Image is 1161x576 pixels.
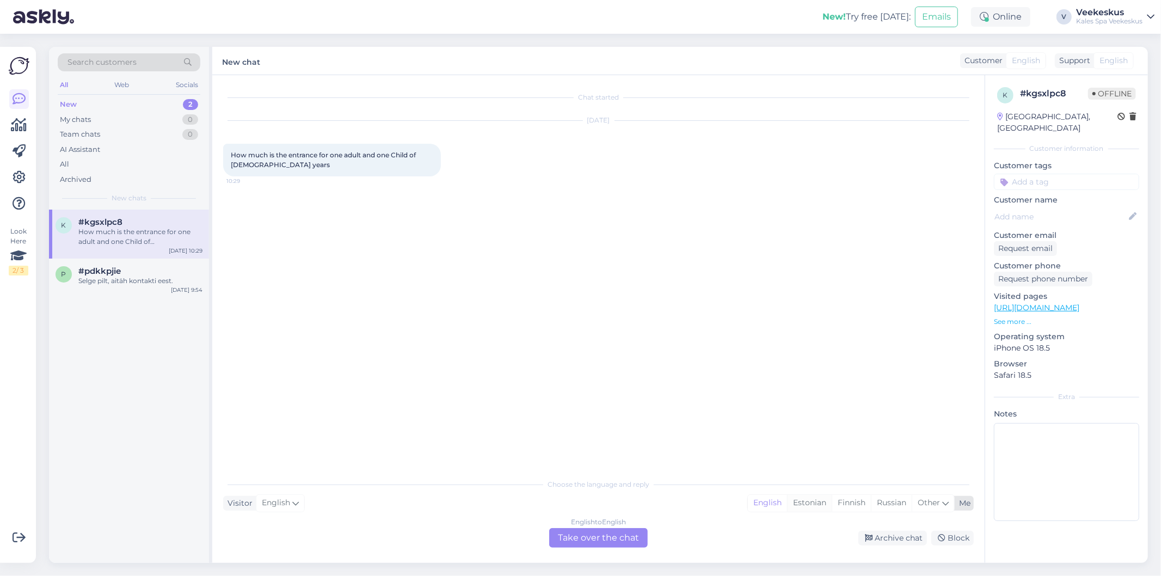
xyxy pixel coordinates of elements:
[994,194,1139,206] p: Customer name
[182,129,198,140] div: 0
[549,528,648,548] div: Take over the chat
[971,7,1030,27] div: Online
[58,78,70,92] div: All
[918,498,940,507] span: Other
[994,370,1139,381] p: Safari 18.5
[858,531,927,546] div: Archive chat
[223,115,974,125] div: [DATE]
[78,217,122,227] span: #kgsxlpc8
[994,211,1127,223] input: Add name
[748,495,787,511] div: English
[994,144,1139,154] div: Customer information
[78,276,202,286] div: Selge pilt, aitäh kontakti eest.
[994,241,1057,256] div: Request email
[955,498,970,509] div: Me
[994,408,1139,420] p: Notes
[60,129,100,140] div: Team chats
[994,230,1139,241] p: Customer email
[994,358,1139,370] p: Browser
[994,331,1139,342] p: Operating system
[9,226,28,275] div: Look Here
[1088,88,1136,100] span: Offline
[832,495,871,511] div: Finnish
[1020,87,1088,100] div: # kgsxlpc8
[994,160,1139,171] p: Customer tags
[223,93,974,102] div: Chat started
[9,266,28,275] div: 2 / 3
[112,193,146,203] span: New chats
[997,111,1117,134] div: [GEOGRAPHIC_DATA], [GEOGRAPHIC_DATA]
[78,266,121,276] span: #pdkkpjie
[1003,91,1008,99] span: k
[1055,55,1090,66] div: Support
[113,78,132,92] div: Web
[60,159,69,170] div: All
[60,114,91,125] div: My chats
[1012,55,1040,66] span: English
[9,56,29,76] img: Askly Logo
[871,495,912,511] div: Russian
[571,517,626,527] div: English to English
[262,497,290,509] span: English
[994,317,1139,327] p: See more ...
[994,272,1092,286] div: Request phone number
[1099,55,1128,66] span: English
[994,342,1139,354] p: iPhone OS 18.5
[960,55,1003,66] div: Customer
[169,247,202,255] div: [DATE] 10:29
[1076,8,1154,26] a: VeekeskusKales Spa Veekeskus
[1076,8,1142,17] div: Veekeskus
[822,10,911,23] div: Try free [DATE]:
[231,151,417,169] span: How much is the entrance for one adult and one Child of [DEMOGRAPHIC_DATA] years
[226,177,267,185] span: 10:29
[62,270,66,278] span: p
[174,78,200,92] div: Socials
[183,99,198,110] div: 2
[994,260,1139,272] p: Customer phone
[1076,17,1142,26] div: Kales Spa Veekeskus
[223,498,253,509] div: Visitor
[67,57,137,68] span: Search customers
[78,227,202,247] div: How much is the entrance for one adult and one Child of [DEMOGRAPHIC_DATA] years
[60,144,100,155] div: AI Assistant
[915,7,958,27] button: Emails
[182,114,198,125] div: 0
[222,53,260,68] label: New chat
[994,291,1139,302] p: Visited pages
[1056,9,1072,24] div: V
[60,99,77,110] div: New
[822,11,846,22] b: New!
[223,480,974,489] div: Choose the language and reply
[62,221,66,229] span: k
[994,303,1079,312] a: [URL][DOMAIN_NAME]
[994,174,1139,190] input: Add a tag
[787,495,832,511] div: Estonian
[60,174,91,185] div: Archived
[931,531,974,546] div: Block
[171,286,202,294] div: [DATE] 9:54
[994,392,1139,402] div: Extra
